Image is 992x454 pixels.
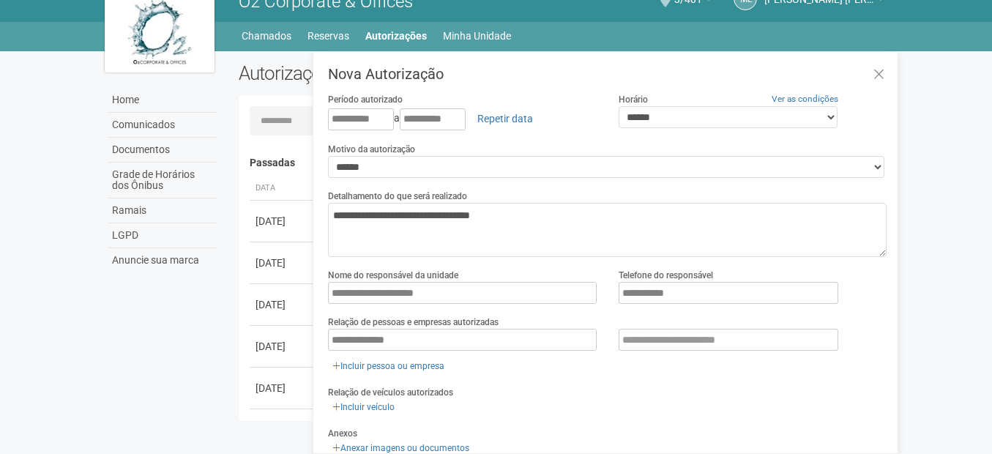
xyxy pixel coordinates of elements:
h3: Nova Autorização [328,67,887,81]
h2: Autorizações [239,62,552,84]
div: [DATE] [256,256,310,270]
a: Minha Unidade [443,26,511,46]
label: Anexos [328,427,357,440]
div: [DATE] [256,381,310,395]
label: Relação de pessoas e empresas autorizadas [328,316,499,329]
label: Motivo da autorização [328,143,415,156]
a: Incluir pessoa ou empresa [328,358,449,374]
label: Nome do responsável da unidade [328,269,458,282]
a: Reservas [307,26,349,46]
a: Documentos [108,138,217,163]
label: Detalhamento do que será realizado [328,190,467,203]
a: Ramais [108,198,217,223]
label: Relação de veículos autorizados [328,386,453,399]
label: Período autorizado [328,93,403,106]
div: [DATE] [256,297,310,312]
a: Incluir veículo [328,399,399,415]
a: Anuncie sua marca [108,248,217,272]
label: Telefone do responsável [619,269,713,282]
h4: Passadas [250,157,877,168]
a: Grade de Horários dos Ônibus [108,163,217,198]
a: Chamados [242,26,291,46]
a: Comunicados [108,113,217,138]
div: [DATE] [256,214,310,228]
div: a [328,106,597,131]
a: Home [108,88,217,113]
a: LGPD [108,223,217,248]
div: [DATE] [256,339,310,354]
th: Data [250,176,316,201]
a: Ver as condições [772,94,838,104]
a: Repetir data [468,106,542,131]
label: Horário [619,93,648,106]
a: Autorizações [365,26,427,46]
